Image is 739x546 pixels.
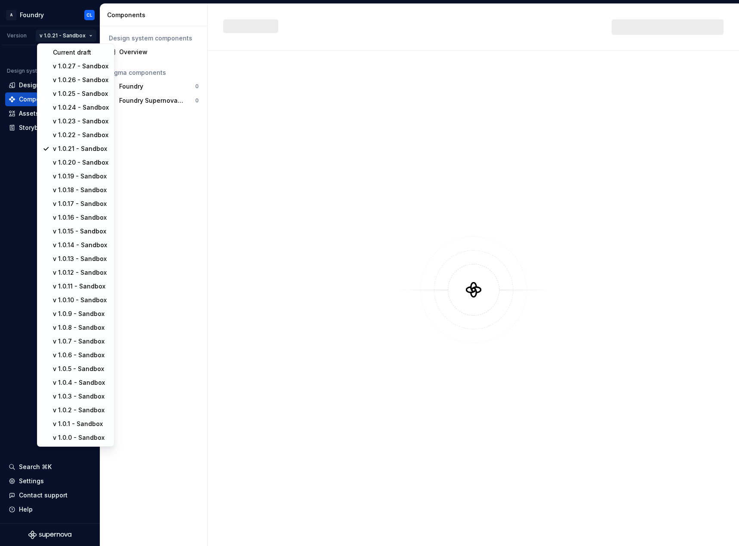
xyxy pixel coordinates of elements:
div: v 1.0.11 - Sandbox [53,282,109,291]
div: v 1.0.10 - Sandbox [53,296,109,304]
div: v 1.0.23 - Sandbox [53,117,109,126]
div: v 1.0.20 - Sandbox [53,158,109,167]
div: v 1.0.4 - Sandbox [53,378,109,387]
div: v 1.0.17 - Sandbox [53,199,109,208]
div: v 1.0.3 - Sandbox [53,392,109,401]
div: v 1.0.12 - Sandbox [53,268,109,277]
div: v 1.0.22 - Sandbox [53,131,109,139]
div: Current draft [53,48,109,57]
div: v 1.0.25 - Sandbox [53,89,109,98]
div: v 1.0.18 - Sandbox [53,186,109,194]
div: v 1.0.16 - Sandbox [53,213,109,222]
div: v 1.0.2 - Sandbox [53,406,109,414]
div: v 1.0.21 - Sandbox [53,144,109,153]
div: v 1.0.26 - Sandbox [53,76,109,84]
div: v 1.0.1 - Sandbox [53,420,109,428]
div: v 1.0.14 - Sandbox [53,241,109,249]
div: v 1.0.7 - Sandbox [53,337,109,346]
div: v 1.0.5 - Sandbox [53,365,109,373]
div: v 1.0.15 - Sandbox [53,227,109,236]
div: v 1.0.24 - Sandbox [53,103,109,112]
div: v 1.0.13 - Sandbox [53,255,109,263]
div: v 1.0.27 - Sandbox [53,62,109,71]
div: v 1.0.0 - Sandbox [53,433,109,442]
div: v 1.0.9 - Sandbox [53,310,109,318]
div: v 1.0.8 - Sandbox [53,323,109,332]
div: v 1.0.6 - Sandbox [53,351,109,359]
div: v 1.0.19 - Sandbox [53,172,109,181]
